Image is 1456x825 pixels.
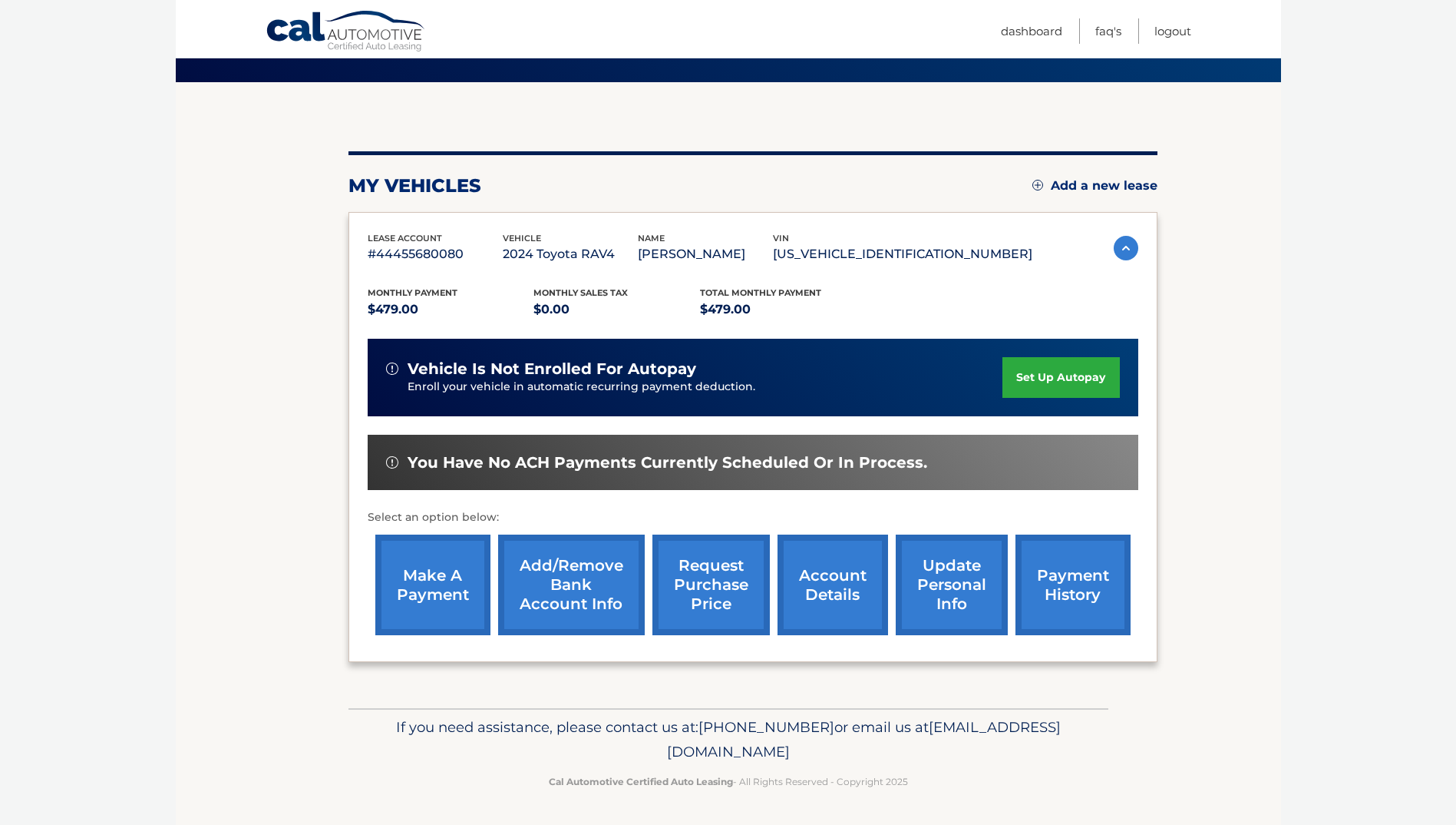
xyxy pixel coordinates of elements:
[652,535,770,635] a: request purchase price
[638,244,773,265] p: [PERSON_NAME]
[773,233,789,244] span: vin
[638,233,665,244] span: name
[1001,18,1062,44] a: Dashboard
[700,299,867,320] p: $479.00
[498,535,645,635] a: Add/Remove bank account info
[1154,18,1191,44] a: Logout
[533,287,628,298] span: Monthly sales Tax
[368,233,442,244] span: lease account
[503,233,541,244] span: vehicle
[368,287,457,298] span: Monthly Payment
[1002,357,1119,398] a: set up autopay
[1032,178,1157,194] a: Add a new lease
[408,359,696,379] span: vehicle is not enrolled for autopay
[358,774,1098,790] p: - All Rights Reserved - Copyright 2025
[896,535,1008,635] a: update personal info
[778,535,888,635] a: account details
[773,244,1032,265] p: [US_VEHICLE_IDENTIFICATION_NUMBER]
[698,718,834,736] span: [PHONE_NUMBER]
[368,509,1138,527] p: Select an option below:
[533,299,700,320] p: $0.00
[503,244,638,265] p: 2024 Toyota RAV4
[1095,18,1121,44] a: FAQ's
[1032,180,1043,191] img: add.svg
[348,174,481,197] h2: my vehicles
[700,287,821,298] span: Total Monthly Payment
[408,379,1003,396] p: Enroll your vehicle in automatic recurring payment deduction.
[1114,236,1138,260] img: accordion-active.svg
[408,453,927,472] span: You have no ACH payments currently scheduled or in process.
[386,456,398,469] img: alert-white.svg
[375,535,490,635] a: make a payment
[386,363,398,375] img: alert-white.svg
[368,244,503,265] p: #44455680080
[667,718,1061,760] span: [EMAIL_ADDRESS][DOMAIN_NAME]
[1015,535,1131,635] a: payment history
[368,299,534,320] p: $479.00
[266,10,427,55] a: Cal Automotive
[358,715,1098,764] p: If you need assistance, please contact us at: or email us at
[549,776,733,787] strong: Cal Automotive Certified Auto Leasing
